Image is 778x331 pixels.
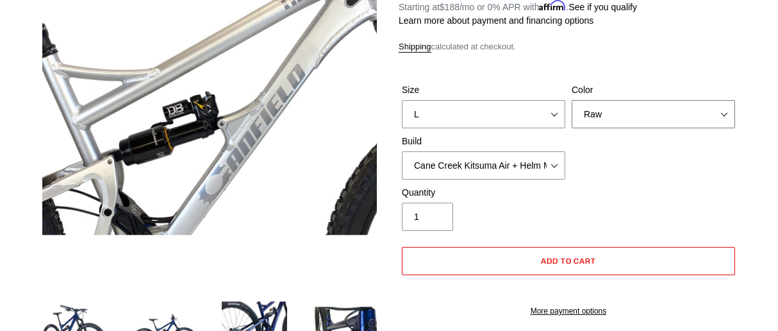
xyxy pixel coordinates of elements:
span: Add to cart [541,256,597,266]
a: Learn more about payment and financing options [399,15,593,26]
label: Quantity [402,186,565,199]
div: calculated at checkout. [399,40,738,53]
span: $188 [440,2,459,12]
a: Shipping [399,42,431,53]
button: Add to cart [402,247,735,275]
a: See if you qualify - Learn more about Affirm Financing (opens in modal) [568,2,637,12]
label: Size [402,83,565,97]
label: Color [572,83,735,97]
label: Build [402,135,565,148]
a: More payment options [402,305,735,317]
